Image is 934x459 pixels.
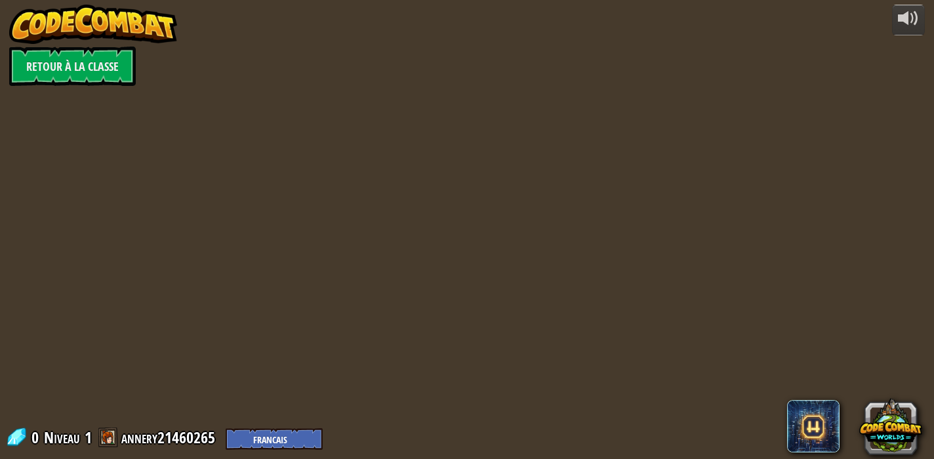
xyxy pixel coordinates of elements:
span: 0 [31,427,43,448]
button: Ajuster le volume [892,5,925,35]
span: CodeCombat AI HackStack [787,400,840,452]
span: 1 [85,427,92,448]
button: CodeCombat Worlds on Roblox [859,394,922,457]
a: annery21460265 [121,427,219,448]
img: CodeCombat - Learn how to code by playing a game [9,5,177,44]
a: Retour à la Classe [9,47,136,86]
span: Niveau [44,427,80,449]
